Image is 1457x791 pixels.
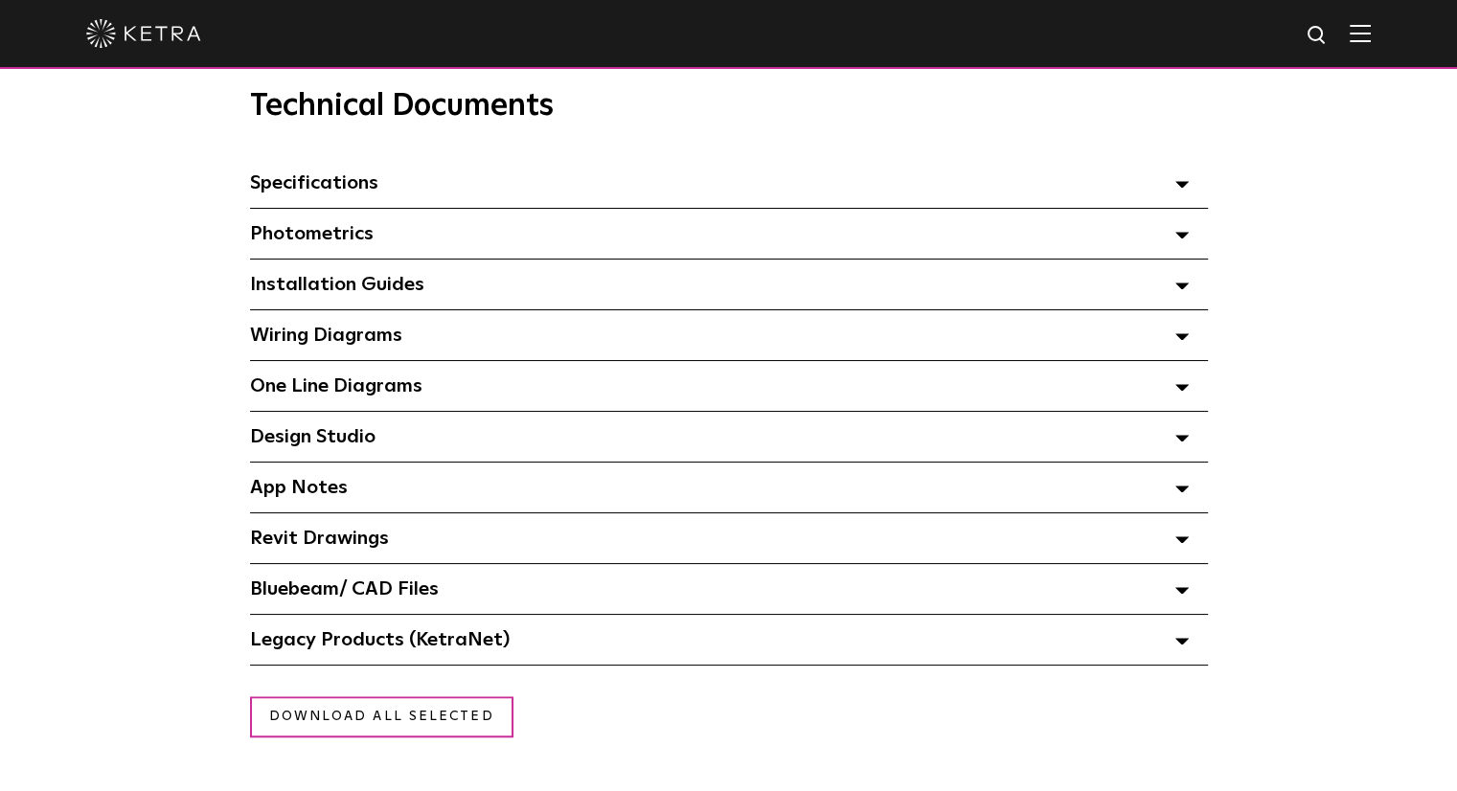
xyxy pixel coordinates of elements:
[250,275,424,294] span: Installation Guides
[250,696,513,737] a: Download all selected
[250,427,376,446] span: Design Studio
[1306,24,1330,48] img: search icon
[250,88,1208,124] h3: Technical Documents
[86,19,201,48] img: ketra-logo-2019-white
[250,478,348,497] span: App Notes
[250,529,389,548] span: Revit Drawings
[250,376,422,395] span: One Line Diagrams
[250,326,402,345] span: Wiring Diagrams
[250,579,439,599] span: Bluebeam/ CAD Files
[250,173,378,192] span: Specifications
[250,224,374,243] span: Photometrics
[250,630,510,649] span: Legacy Products (KetraNet)
[1350,24,1371,42] img: Hamburger%20Nav.svg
